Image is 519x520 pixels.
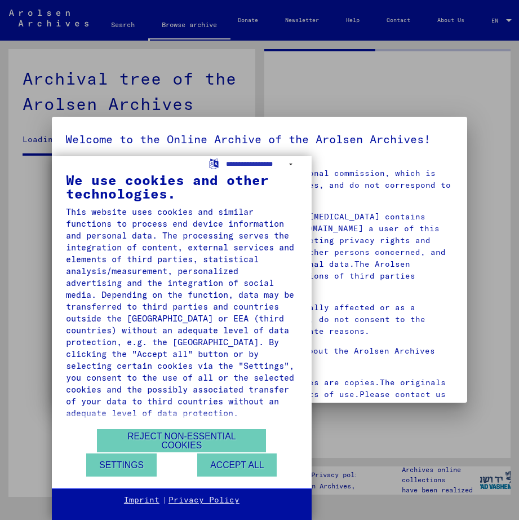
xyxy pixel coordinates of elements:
button: Accept all [197,453,277,477]
button: Reject non-essential cookies [97,429,266,452]
div: We use cookies and other technologies. [66,173,298,200]
a: Imprint [124,495,159,506]
div: This website uses cookies and similar functions to process end device information and personal da... [66,206,298,419]
button: Settings [86,453,157,477]
a: Privacy Policy [168,495,239,506]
